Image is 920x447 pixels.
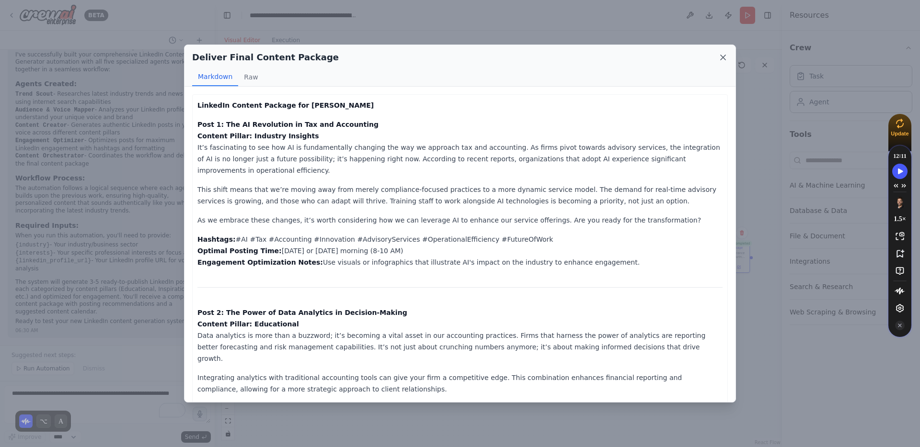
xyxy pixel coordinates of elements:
strong: LinkedIn Content Package for [PERSON_NAME] [197,101,374,109]
p: Integrating analytics with traditional accounting tools can give your firm a competitive edge. Th... [197,372,723,395]
strong: Content Pillar: Educational [197,320,299,328]
p: This shift means that we’re moving away from merely compliance-focused practices to a more dynami... [197,184,723,207]
p: As we embrace these changes, it’s worth considering how we can leverage AI to enhance our service... [197,214,723,226]
strong: Hashtags: [197,235,236,243]
strong: Engagement Optimization Notes: [197,258,323,266]
button: Raw [238,68,264,86]
strong: Post 2: The Power of Data Analytics in Decision-Making [197,309,407,316]
p: #AI #Tax #Accounting #Innovation #AdvisoryServices #OperationalEfficiency #FutureOfWork [DATE] or... [197,234,723,268]
strong: Post 1: The AI Revolution in Tax and Accounting [197,121,379,128]
strong: Content Pillar: Industry Insights [197,132,319,140]
button: Markdown [192,68,238,86]
p: It’s fascinating to see how AI is fundamentally changing the way we approach tax and accounting. ... [197,119,723,176]
strong: Optimal Posting Time: [197,247,282,255]
h2: Deliver Final Content Package [192,51,339,64]
p: Data analytics is more than a buzzword; it’s becoming a vital asset in our accounting practices. ... [197,307,723,364]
